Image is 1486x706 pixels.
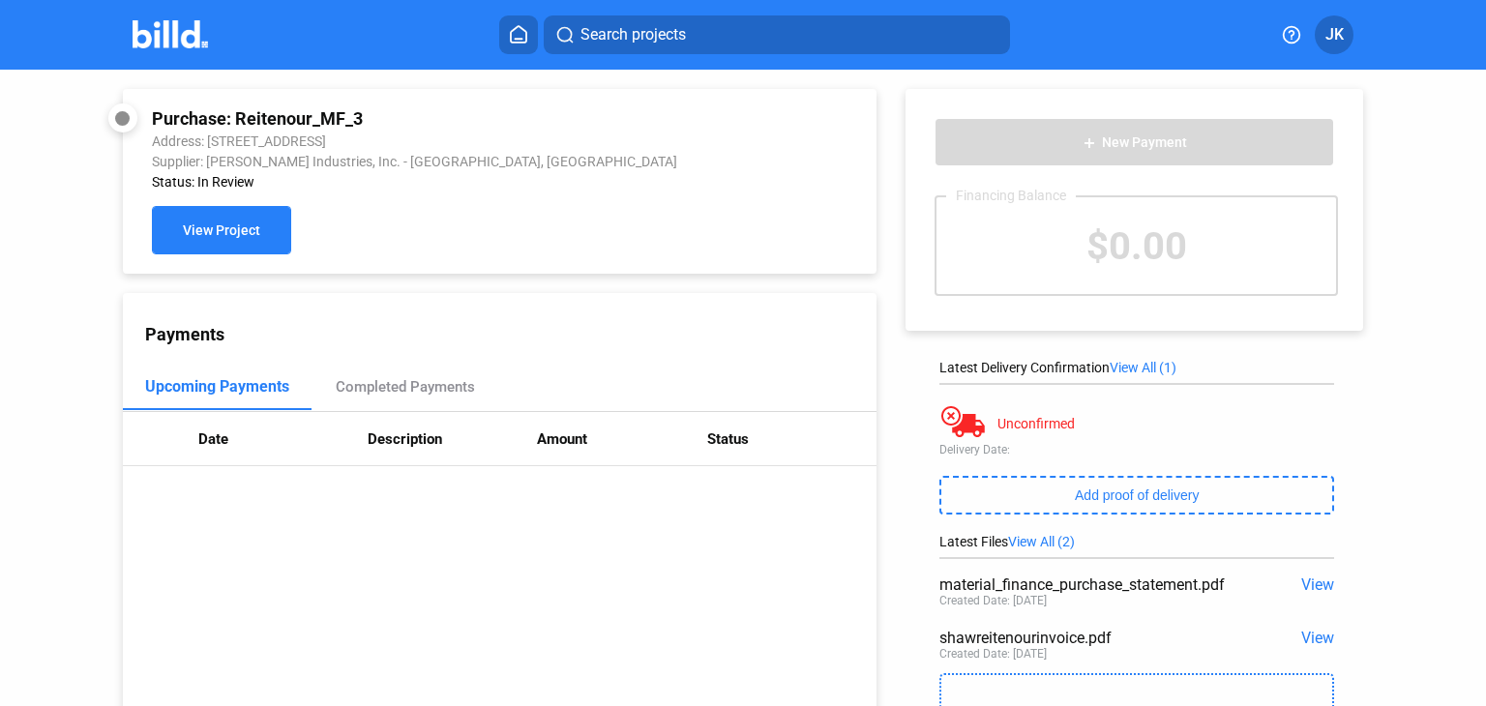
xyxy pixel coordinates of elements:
span: View [1301,575,1334,594]
button: Add proof of delivery [939,476,1334,515]
div: Payments [145,324,877,344]
th: Description [368,412,537,466]
button: JK [1315,15,1353,54]
div: $0.00 [936,197,1336,294]
div: Latest Files [939,534,1334,549]
div: Unconfirmed [997,416,1075,431]
div: Purchase: Reitenour_MF_3 [152,108,709,129]
div: material_finance_purchase_statement.pdf [939,575,1255,594]
div: Created Date: [DATE] [939,594,1047,607]
div: Upcoming Payments [145,377,289,396]
button: Search projects [544,15,1010,54]
img: Billd Company Logo [133,20,209,48]
div: Supplier: [PERSON_NAME] Industries, Inc. - [GEOGRAPHIC_DATA], [GEOGRAPHIC_DATA] [152,154,709,169]
div: Address: [STREET_ADDRESS] [152,133,709,149]
div: Status: In Review [152,174,709,190]
th: Date [198,412,368,466]
span: Search projects [580,23,686,46]
mat-icon: add [1082,135,1097,151]
span: JK [1325,23,1344,46]
div: shawreitenourinvoice.pdf [939,629,1255,647]
span: View [1301,629,1334,647]
span: View All (1) [1110,360,1176,375]
div: Latest Delivery Confirmation [939,360,1334,375]
th: Amount [537,412,706,466]
div: Completed Payments [336,378,475,396]
th: Status [707,412,877,466]
div: Financing Balance [946,188,1076,203]
button: View Project [152,206,291,254]
span: View All (2) [1008,534,1075,549]
span: View Project [183,223,260,239]
div: Created Date: [DATE] [939,647,1047,661]
span: New Payment [1102,135,1187,151]
button: New Payment [935,118,1334,166]
div: Delivery Date: [939,443,1334,456]
span: Add proof of delivery [1075,487,1199,503]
